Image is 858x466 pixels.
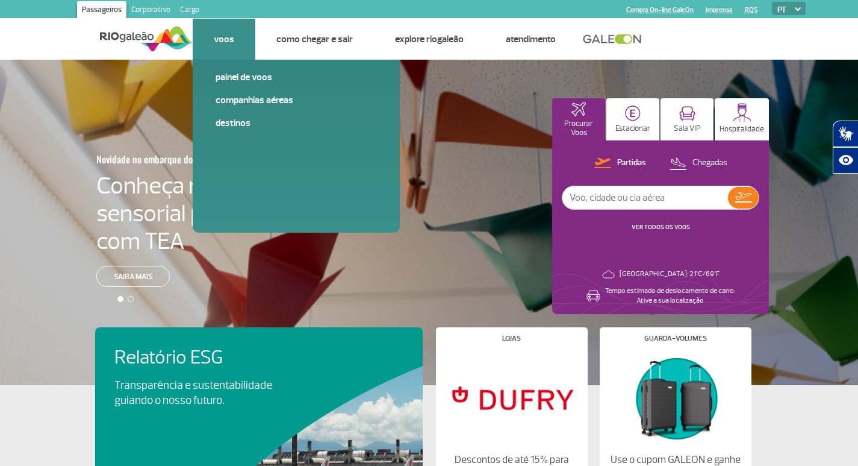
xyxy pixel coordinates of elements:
button: VER TODOS OS VOOS [628,222,694,232]
h4: Guarda-volumes [644,335,707,342]
p: Sala VIP [674,124,701,133]
p: Partidas [617,157,646,169]
h4: Conheça nossa sala sensorial para passageiros com TEA [96,172,356,255]
button: Abrir tradutor de língua de sinais. [833,121,858,147]
p: Estacionar [615,124,650,133]
p: Procurar Voos [558,119,599,137]
button: Estacionar [606,98,659,140]
button: Procurar Voos [552,98,605,140]
button: Chegadas [666,156,731,171]
img: vipRoom.svg [679,106,695,121]
button: Sala VIP [661,98,713,140]
h4: Relatório ESG [114,347,306,369]
a: Passageiros [77,1,126,20]
button: Abrir recursos assistivos. [833,147,858,174]
a: Painel de voos [216,71,377,84]
p: [GEOGRAPHIC_DATA]: 21°C/69°F [620,269,720,279]
a: Companhias Aéreas [216,93,377,107]
p: Transparência e sustentabilidade guiando o nosso futuro. [114,378,285,408]
a: Atendimento [506,33,556,45]
p: Tempo estimado de deslocamento de carro: Ative a sua localização [605,286,735,306]
a: Imprensa [706,6,733,14]
img: airplaneHomeActive.svg [571,102,586,116]
div: Plugin de acessibilidade da Hand Talk. [833,121,858,174]
img: hospitality.svg [733,103,751,122]
a: Relatório ESGTransparência e sustentabilidade guiando o nosso futuro. [114,347,403,408]
a: Voos [214,33,234,45]
a: Saiba mais [96,266,170,287]
img: carParkingHome.svg [625,105,641,121]
button: Partidas [591,156,650,171]
img: Guarda-volumes [609,351,741,444]
img: Lojas [446,351,577,444]
a: Como chegar e sair [276,33,353,45]
a: Compra On-line GaleOn [626,6,694,14]
a: Corporativo [126,1,175,20]
h3: Novidade no embarque doméstico [96,146,297,172]
button: Hospitalidade [715,98,769,140]
a: VER TODOS OS VOOS [632,223,690,231]
a: Cargo [175,1,204,20]
p: Hospitalidade [720,125,764,134]
a: Destinos [216,116,377,130]
a: RQS [745,6,758,14]
p: Chegadas [692,157,727,169]
a: Explore RIOgaleão [395,33,464,45]
input: Voo, cidade ou cia aérea [562,186,728,209]
h4: Lojas [502,335,521,342]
